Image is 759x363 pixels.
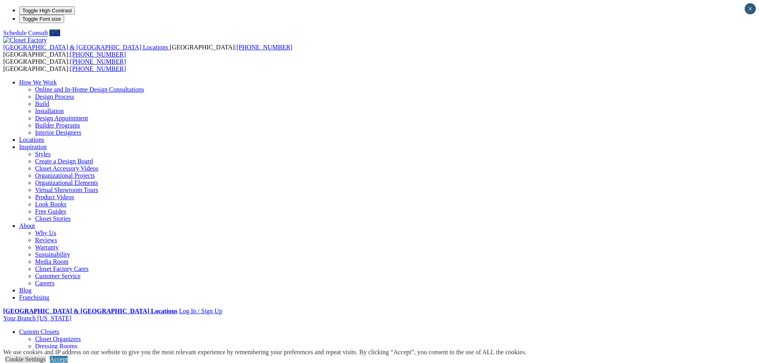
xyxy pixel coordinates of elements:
[236,44,292,51] a: [PHONE_NUMBER]
[35,165,98,172] a: Closet Accessory Videos
[35,186,98,193] a: Virtual Showroom Tours
[35,251,70,258] a: Sustainability
[70,51,126,58] a: [PHONE_NUMBER]
[35,179,98,186] a: Organizational Elements
[35,280,55,286] a: Careers
[35,122,80,129] a: Builder Programs
[35,201,67,208] a: Look Books
[745,3,756,14] button: Close
[3,315,35,322] span: Your Branch
[22,8,72,14] span: Toggle High Contrast
[19,143,47,150] a: Inspiration
[19,79,57,86] a: How We Work
[19,15,64,23] button: Toggle Font size
[19,136,44,143] a: Locations
[3,349,526,356] div: We use cookies and IP address on our website to give you the most relevant experience by remember...
[35,215,71,222] a: Closet Stories
[3,308,177,314] a: [GEOGRAPHIC_DATA] & [GEOGRAPHIC_DATA] Locations
[35,343,77,349] a: Dressing Rooms
[3,37,47,44] img: Closet Factory
[35,151,51,157] a: Styles
[35,100,49,107] a: Build
[3,58,126,72] span: [GEOGRAPHIC_DATA]: [GEOGRAPHIC_DATA]:
[35,115,88,122] a: Design Appointment
[35,108,64,114] a: Installation
[35,244,59,251] a: Warranty
[35,158,93,165] a: Create a Design Board
[179,308,222,314] a: Log In / Sign Up
[35,86,144,93] a: Online and In-Home Design Consultations
[35,273,80,279] a: Customer Service
[35,237,57,243] a: Reviews
[5,356,46,363] a: Cookie Settings
[35,208,66,215] a: Free Guides
[35,230,56,236] a: Why Us
[35,194,74,200] a: Product Videos
[50,356,68,363] a: Accept
[70,65,126,72] a: [PHONE_NUMBER]
[70,58,126,65] a: [PHONE_NUMBER]
[22,16,61,22] span: Toggle Font size
[19,294,49,301] a: Franchising
[35,93,74,100] a: Design Process
[35,258,69,265] a: Media Room
[3,44,168,51] span: [GEOGRAPHIC_DATA] & [GEOGRAPHIC_DATA] Locations
[35,129,81,136] a: Interior Designers
[3,44,170,51] a: [GEOGRAPHIC_DATA] & [GEOGRAPHIC_DATA] Locations
[3,44,292,58] span: [GEOGRAPHIC_DATA]: [GEOGRAPHIC_DATA]:
[19,222,35,229] a: About
[19,328,59,335] a: Custom Closets
[35,172,95,179] a: Organizational Projects
[3,29,48,36] a: Schedule Consult
[3,315,71,322] a: Your Branch [US_STATE]
[19,6,75,15] button: Toggle High Contrast
[49,29,60,36] a: Call
[35,336,81,342] a: Closet Organizers
[37,315,71,322] span: [US_STATE]
[19,287,31,294] a: Blog
[35,265,88,272] a: Closet Factory Cares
